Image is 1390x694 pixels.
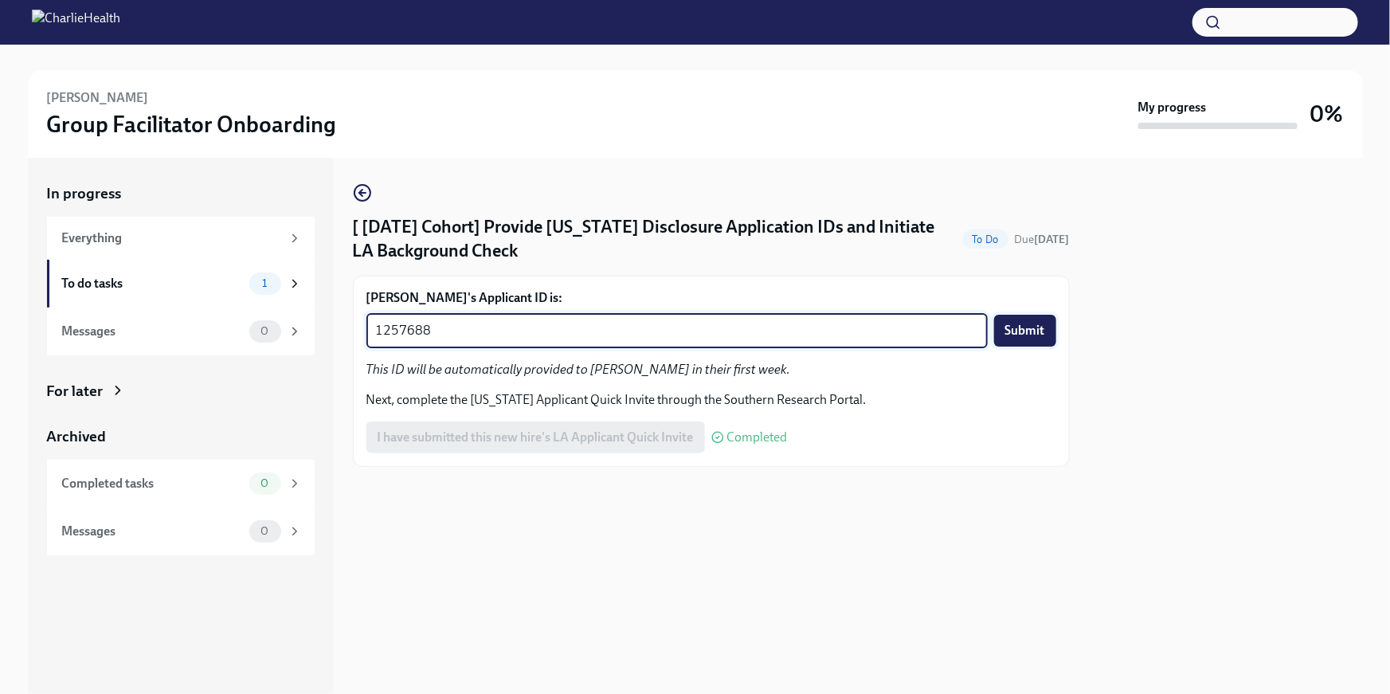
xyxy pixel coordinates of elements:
span: Due [1015,233,1070,246]
h3: 0% [1310,100,1344,128]
label: [PERSON_NAME]'s Applicant ID is: [366,289,1056,307]
span: Completed [727,431,788,444]
a: For later [47,381,315,402]
span: Submit [1005,323,1045,339]
strong: [DATE] [1035,233,1070,246]
p: Next, complete the [US_STATE] Applicant Quick Invite through the Southern Research Portal. [366,391,1056,409]
a: Everything [47,217,315,260]
h4: [ [DATE] Cohort] Provide [US_STATE] Disclosure Application IDs and Initiate LA Background Check [353,215,957,263]
span: To Do [963,233,1008,245]
em: This ID will be automatically provided to [PERSON_NAME] in their first week. [366,362,791,377]
span: October 15th, 2025 10:00 [1015,232,1070,247]
a: Messages0 [47,308,315,355]
span: 0 [251,477,278,489]
a: Archived [47,426,315,447]
a: Completed tasks0 [47,460,315,508]
a: To do tasks1 [47,260,315,308]
h6: [PERSON_NAME] [47,89,149,107]
button: Submit [994,315,1056,347]
span: 1 [253,277,276,289]
div: For later [47,381,104,402]
span: 0 [251,525,278,537]
div: Completed tasks [62,475,243,492]
div: To do tasks [62,275,243,292]
div: Everything [62,229,281,247]
a: Messages0 [47,508,315,555]
h3: Group Facilitator Onboarding [47,110,337,139]
strong: My progress [1138,99,1207,116]
div: Messages [62,323,243,340]
div: Messages [62,523,243,540]
textarea: 1257688 [376,321,978,340]
span: 0 [251,325,278,337]
img: CharlieHealth [32,10,120,35]
a: In progress [47,183,315,204]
